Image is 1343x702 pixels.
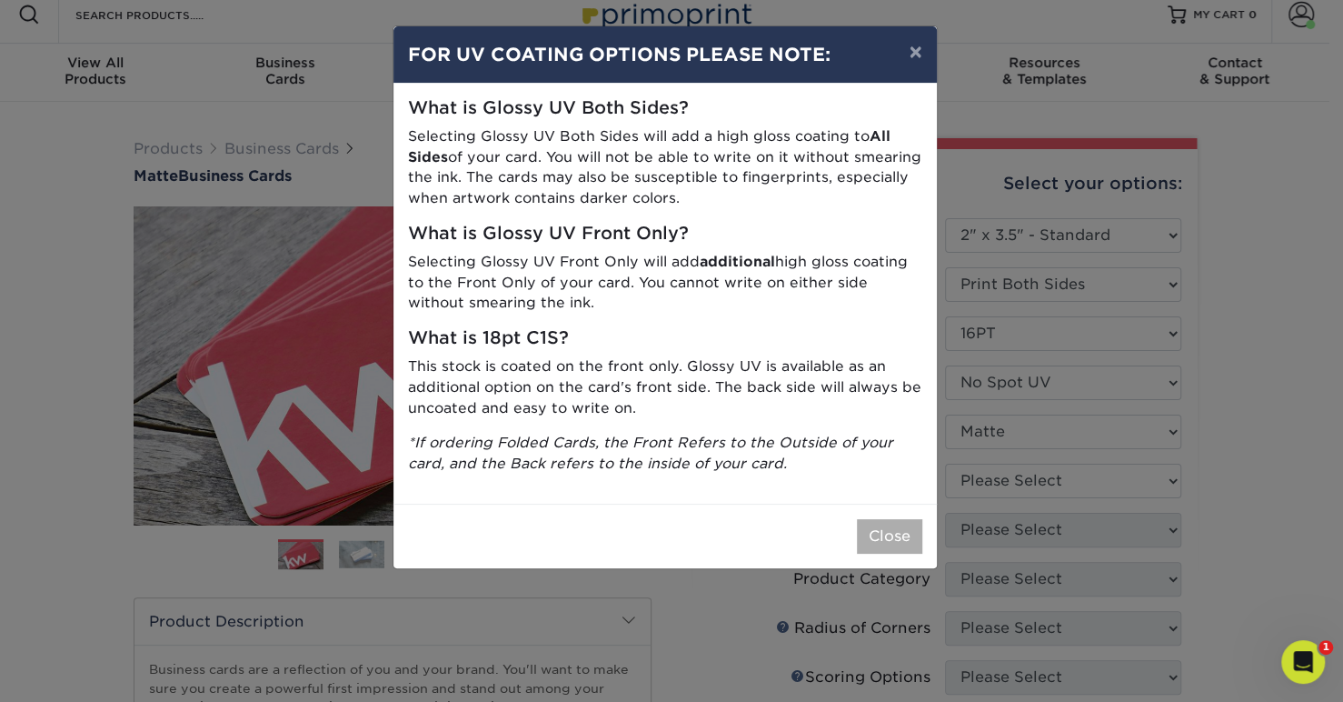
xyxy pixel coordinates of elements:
p: Selecting Glossy UV Front Only will add high gloss coating to the Front Only of your card. You ca... [408,252,922,314]
p: Selecting Glossy UV Both Sides will add a high gloss coating to of your card. You will not be abl... [408,126,922,209]
h4: FOR UV COATING OPTIONS PLEASE NOTE: [408,41,922,68]
strong: All Sides [408,127,890,165]
h5: What is Glossy UV Front Only? [408,224,922,245]
span: 1 [1318,640,1333,655]
h5: What is 18pt C1S? [408,328,922,349]
strong: additional [700,253,775,270]
i: *If ordering Folded Cards, the Front Refers to the Outside of your card, and the Back refers to t... [408,434,893,472]
p: This stock is coated on the front only. Glossy UV is available as an additional option on the car... [408,356,922,418]
iframe: Intercom live chat [1281,640,1325,684]
h5: What is Glossy UV Both Sides? [408,98,922,119]
button: Close [857,519,922,554]
button: × [894,26,936,77]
